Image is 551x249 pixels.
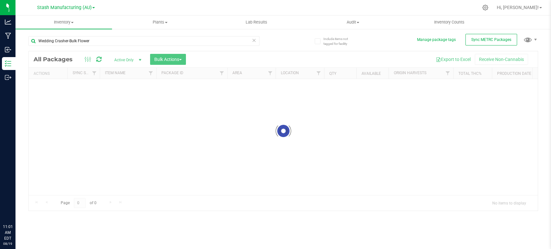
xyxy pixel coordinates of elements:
[112,15,209,29] a: Plants
[417,37,456,43] button: Manage package tags
[471,37,511,42] span: Sync METRC Packages
[112,19,208,25] span: Plants
[15,19,112,25] span: Inventory
[401,15,497,29] a: Inventory Counts
[305,19,401,25] span: Audit
[208,15,305,29] a: Lab Results
[481,5,489,11] div: Manage settings
[5,46,11,53] inline-svg: Inbound
[465,34,517,45] button: Sync METRC Packages
[323,36,356,46] span: Include items not tagged for facility
[5,60,11,67] inline-svg: Inventory
[497,5,539,10] span: Hi, [PERSON_NAME]!
[5,74,11,81] inline-svg: Outbound
[3,224,13,241] p: 11:01 AM EDT
[5,33,11,39] inline-svg: Manufacturing
[15,15,112,29] a: Inventory
[237,19,276,25] span: Lab Results
[37,5,92,10] span: Stash Manufacturing (AU)
[252,36,256,45] span: Clear
[305,15,401,29] a: Audit
[3,241,13,246] p: 08/19
[28,36,260,46] input: Search Package ID, Item Name, SKU, Lot or Part Number...
[5,19,11,25] inline-svg: Analytics
[425,19,473,25] span: Inventory Counts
